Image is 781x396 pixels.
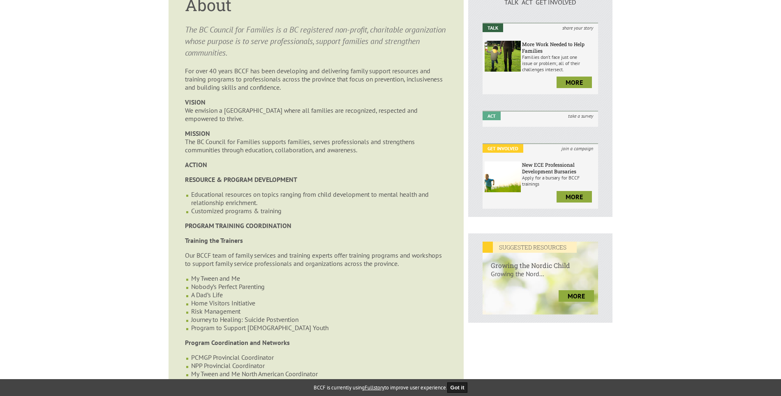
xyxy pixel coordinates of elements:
p: Families don’t face just one issue or problem; all of their challenges intersect. [522,54,596,72]
p: The BC Council for Families supports families, serves professionals and strengthens communities t... [185,129,447,154]
em: Get Involved [483,144,523,153]
strong: VISION [185,98,206,106]
h6: Growing the Nordic Child [483,253,598,270]
li: PCMGP Provincial Coordinator [191,353,447,361]
p: For over 40 years BCCF has been developing and delivering family support resources and training p... [185,67,447,91]
strong: PROGRAM TRAINING COORDINATION [185,221,291,230]
li: Customized programs & training [191,207,447,215]
i: share your story [557,23,598,32]
p: Growing the Nord... [483,270,598,286]
li: A Dad’s Life [191,291,447,299]
strong: Program Coordination and Networks [185,338,290,347]
a: more [557,191,592,203]
strong: MISSION [185,129,210,137]
li: Program to Support [DEMOGRAPHIC_DATA] Youth [191,324,447,332]
p: Our BCCF team of family services and training experts offer training programs and workshops to su... [185,251,447,268]
strong: RESOURCE & PROGRAM DEVELOPMENT [185,175,297,184]
li: Home Visitors Initiative [191,299,447,307]
li: Journey to Healing: Suicide Postvention [191,315,447,324]
strong: ACTION [185,161,207,169]
h6: New ECE Professional Development Bursaries [522,161,596,175]
i: take a survey [563,112,598,120]
em: SUGGESTED RESOURCES [483,242,577,253]
li: Educational resources on topics ranging from child development to mental health and relationship ... [191,190,447,207]
h6: More Work Needed to Help Families [522,41,596,54]
li: My Tween and Me [191,274,447,282]
i: join a campaign [557,144,598,153]
li: APSYP Provincial Coordinator [191,378,447,386]
p: We envision a [GEOGRAPHIC_DATA] where all families are recognized, respected and empowered to thr... [185,98,447,123]
p: The BC Council for Families is a BC registered non-profit, charitable organization whose purpose ... [185,24,447,58]
p: Apply for a bursary for BCCF trainings [522,175,596,187]
a: more [557,77,592,88]
li: My Tween and Me North American Coordinator [191,370,447,378]
em: Talk [483,23,503,32]
a: more [559,290,594,302]
em: Act [483,112,501,120]
strong: Training the Trainers [185,236,243,245]
button: Got it [447,382,468,393]
li: NPP Provincial Coordinator [191,361,447,370]
li: Risk Management [191,307,447,315]
a: Fullstory [365,384,384,391]
li: Nobody’s Perfect Parenting [191,282,447,291]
